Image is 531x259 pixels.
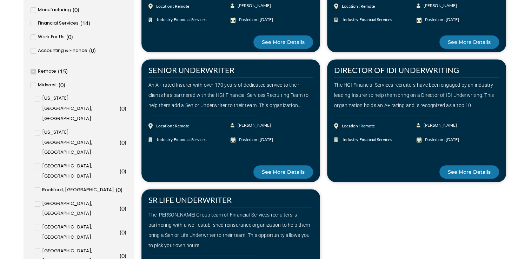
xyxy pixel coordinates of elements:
[60,81,64,88] span: 0
[73,6,74,13] span: (
[239,15,273,25] div: Posted on : [DATE]
[116,186,118,193] span: (
[120,229,121,235] span: (
[148,15,231,25] a: Industry:Financial Services
[439,35,499,49] a: See More Details
[38,66,56,77] span: Remote
[253,165,313,179] a: See More Details
[42,199,118,219] span: [GEOGRAPHIC_DATA], [GEOGRAPHIC_DATA]
[89,47,91,54] span: (
[342,121,375,131] div: Location : Remote
[120,252,121,259] span: (
[121,186,122,193] span: )
[38,32,65,42] span: Work For Us
[121,229,125,235] span: 0
[42,161,118,181] span: [GEOGRAPHIC_DATA], [GEOGRAPHIC_DATA]
[334,80,499,110] div: The HGI Financial Services recruiters have been engaged by an industry-leading Insurer to help th...
[78,6,79,13] span: )
[262,40,305,45] span: See More Details
[174,17,206,22] span: Financial Services
[38,46,87,56] span: Accounting & Finance
[231,1,272,11] a: [PERSON_NAME]
[253,35,313,49] a: See More Details
[38,5,71,15] span: Manufacturing
[448,40,491,45] span: See More Details
[74,6,78,13] span: 0
[66,68,68,74] span: )
[38,80,57,90] span: Midwest
[334,135,417,145] a: Industry:Financial Services
[121,105,125,112] span: 0
[125,168,126,174] span: )
[439,165,499,179] a: See More Details
[148,80,313,110] div: An A+ rated Insurer with over 170 years of dedicated service to their clients has partnered with ...
[236,1,271,11] span: [PERSON_NAME]
[94,47,96,54] span: )
[42,93,118,124] span: [US_STATE][GEOGRAPHIC_DATA], [GEOGRAPHIC_DATA]
[148,135,231,145] a: Industry:Financial Services
[236,120,271,131] span: [PERSON_NAME]
[156,121,189,131] div: Location : Remote
[125,205,126,212] span: )
[342,1,375,12] div: Location : Remote
[425,15,459,25] div: Posted on : [DATE]
[120,168,121,174] span: (
[148,210,313,250] div: The [PERSON_NAME] Group team of Financial Services recruiters is partnering with a well-establish...
[88,20,90,26] span: )
[359,17,392,22] span: Financial Services
[417,1,458,11] a: [PERSON_NAME]
[448,170,491,174] span: See More Details
[422,1,457,11] span: [PERSON_NAME]
[121,168,125,174] span: 0
[68,33,71,40] span: 0
[262,170,305,174] span: See More Details
[42,222,118,243] span: [GEOGRAPHIC_DATA], [GEOGRAPHIC_DATA]
[42,127,118,158] span: [US_STATE][GEOGRAPHIC_DATA], [GEOGRAPHIC_DATA]
[42,185,114,195] span: Rockford, [GEOGRAPHIC_DATA]
[239,135,273,145] div: Posted on : [DATE]
[359,137,392,142] span: Financial Services
[155,135,206,145] span: Industry:
[38,18,79,28] span: Financial Services
[417,120,458,131] a: [PERSON_NAME]
[334,15,417,25] a: Industry:Financial Services
[231,120,272,131] a: [PERSON_NAME]
[148,65,234,75] a: SENIOR UNDERWRITER
[71,33,73,40] span: )
[341,15,392,25] span: Industry:
[66,33,68,40] span: (
[120,139,121,146] span: (
[155,15,206,25] span: Industry:
[121,139,125,146] span: 0
[425,135,459,145] div: Posted on : [DATE]
[334,65,459,75] a: DIRECTOR OF IDI UNDERWRITING
[125,229,126,235] span: )
[59,81,60,88] span: (
[341,135,392,145] span: Industry:
[125,252,126,259] span: )
[64,81,65,88] span: )
[148,195,232,205] a: SR LIFE UNDERWRITER
[121,252,125,259] span: 0
[156,1,189,12] div: Location : Remote
[120,105,121,112] span: (
[120,205,121,212] span: (
[58,68,60,74] span: (
[125,105,126,112] span: )
[125,139,126,146] span: )
[174,137,206,142] span: Financial Services
[422,120,457,131] span: [PERSON_NAME]
[91,47,94,54] span: 0
[118,186,121,193] span: 0
[82,20,88,26] span: 14
[60,68,66,74] span: 15
[121,205,125,212] span: 0
[80,20,82,26] span: (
